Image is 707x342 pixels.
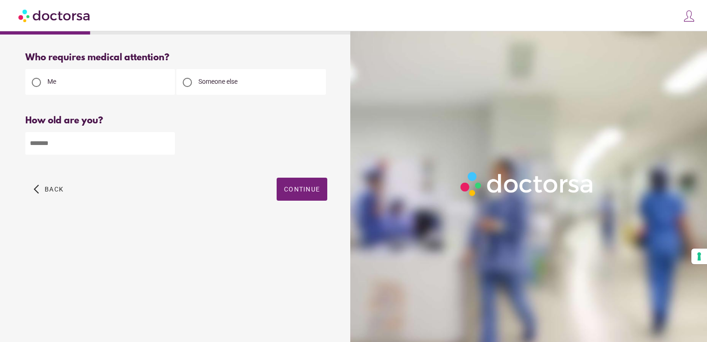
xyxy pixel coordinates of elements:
[683,10,695,23] img: icons8-customer-100.png
[25,52,327,63] div: Who requires medical attention?
[198,78,238,85] span: Someone else
[457,168,598,199] img: Logo-Doctorsa-trans-White-partial-flat.png
[30,178,67,201] button: arrow_back_ios Back
[18,5,91,26] img: Doctorsa.com
[47,78,56,85] span: Me
[284,185,320,193] span: Continue
[277,178,327,201] button: Continue
[25,116,327,126] div: How old are you?
[45,185,64,193] span: Back
[691,249,707,264] button: Your consent preferences for tracking technologies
